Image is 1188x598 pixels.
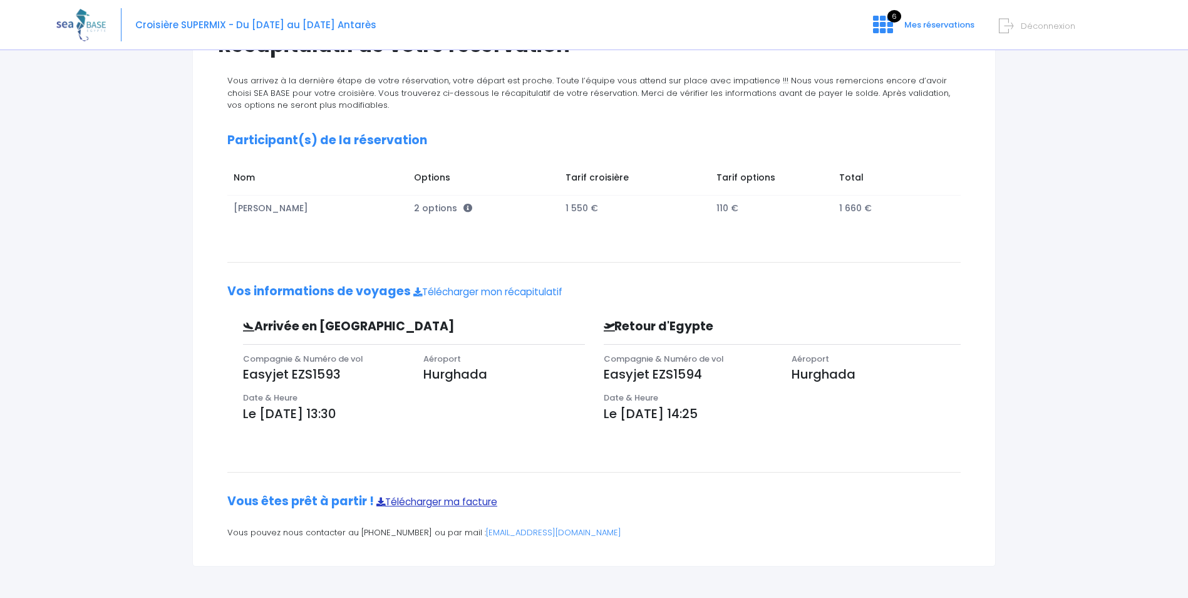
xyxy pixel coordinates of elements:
td: [PERSON_NAME] [227,196,408,221]
p: Le [DATE] 14:25 [604,404,961,423]
span: Aéroport [792,353,829,365]
p: Easyjet EZS1593 [243,365,405,384]
span: 2 options [414,202,472,214]
a: 6 Mes réservations [863,23,982,35]
td: Options [408,165,559,195]
td: Nom [227,165,408,195]
p: Hurghada [423,365,585,384]
h2: Participant(s) de la réservation [227,134,961,148]
p: Hurghada [792,365,961,384]
p: Easyjet EZS1594 [604,365,773,384]
span: Compagnie & Numéro de vol [243,353,363,365]
span: Vous arrivez à la dernière étape de votre réservation, votre départ est proche. Toute l’équipe vo... [227,75,950,111]
p: Vous pouvez nous contacter au [PHONE_NUMBER] ou par mail : [227,527,961,539]
h2: Vous êtes prêt à partir ! [227,495,961,509]
a: Télécharger ma facture [376,495,497,508]
h3: Retour d'Egypte [594,320,876,334]
td: 1 550 € [559,196,711,221]
span: Déconnexion [1021,20,1075,32]
td: Tarif options [711,165,834,195]
span: Date & Heure [604,392,658,404]
td: Total [834,165,949,195]
span: Date & Heure [243,392,297,404]
a: Télécharger mon récapitulatif [413,285,562,298]
a: [EMAIL_ADDRESS][DOMAIN_NAME] [486,527,621,538]
span: Croisière SUPERMIX - Du [DATE] au [DATE] Antarès [135,18,376,31]
span: Aéroport [423,353,461,365]
h3: Arrivée en [GEOGRAPHIC_DATA] [234,320,504,334]
p: Le [DATE] 13:30 [243,404,585,423]
td: 1 660 € [834,196,949,221]
span: Compagnie & Numéro de vol [604,353,724,365]
span: Mes réservations [904,19,974,31]
td: Tarif croisière [559,165,711,195]
h2: Vos informations de voyages [227,285,961,299]
td: 110 € [711,196,834,221]
h1: Récapitulatif de votre réservation [218,33,970,57]
span: 6 [887,10,901,23]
